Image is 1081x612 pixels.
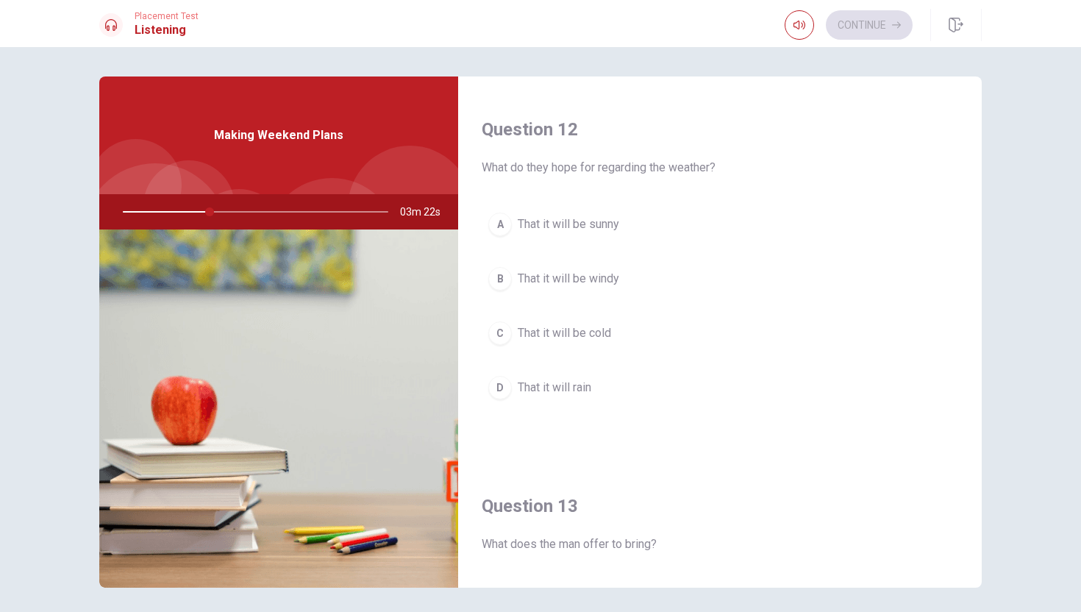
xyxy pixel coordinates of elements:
div: A [488,213,512,236]
h4: Question 13 [482,494,958,518]
span: What do they hope for regarding the weather? [482,159,958,177]
button: CThat it will be cold [482,315,958,352]
span: Placement Test [135,11,199,21]
span: Making Weekend Plans [214,127,343,144]
img: Making Weekend Plans [99,230,458,588]
div: B [488,267,512,291]
span: 03m 22s [400,194,452,230]
button: DThat it will rain [482,369,958,406]
button: BThat it will be windy [482,260,958,297]
span: That it will be windy [518,270,619,288]
div: D [488,376,512,399]
h1: Listening [135,21,199,39]
span: That it will be sunny [518,216,619,233]
span: That it will be cold [518,324,611,342]
span: That it will rain [518,379,591,396]
button: AThat it will be sunny [482,206,958,243]
div: C [488,321,512,345]
span: What does the man offer to bring? [482,535,958,553]
h4: Question 12 [482,118,958,141]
